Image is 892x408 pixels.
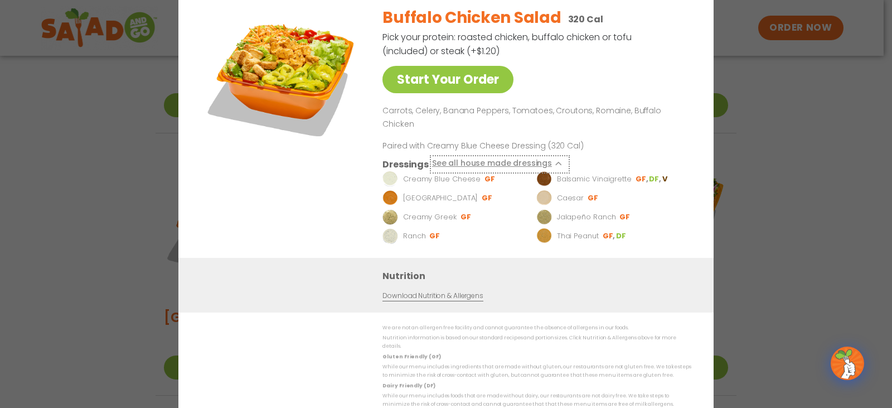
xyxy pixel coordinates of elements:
li: DF [616,231,627,241]
p: Ranch [403,230,426,241]
p: Pick your protein: roasted chicken, buffalo chicken or tofu (included) or steak (+$1.20) [382,30,633,58]
img: Dressing preview image for Thai Peanut [536,228,552,243]
li: DF [649,174,662,184]
li: GF [482,193,493,203]
p: Nutrition information is based on our standard recipes and portion sizes. Click Nutrition & Aller... [382,334,691,351]
img: Dressing preview image for Balsamic Vinaigrette [536,171,552,186]
a: Start Your Order [382,66,513,93]
li: GF [588,193,599,203]
strong: Dairy Friendly (DF) [382,382,435,388]
li: GF [484,174,496,184]
li: GF [429,231,441,241]
h3: Nutrition [382,268,697,282]
strong: Gluten Friendly (GF) [382,353,440,359]
p: Paired with Creamy Blue Cheese Dressing (320 Cal) [382,140,589,151]
li: GF [460,212,472,222]
p: Thai Peanut [557,230,599,241]
li: GF [603,231,616,241]
p: 320 Cal [568,12,603,26]
p: [GEOGRAPHIC_DATA] [403,192,478,203]
img: Dressing preview image for Creamy Greek [382,209,398,224]
p: Carrots, Celery, Banana Peppers, Tomatoes, Croutons, Romaine, Buffalo Chicken [382,104,687,131]
li: GF [636,174,649,184]
li: V [662,174,668,184]
h3: Dressings [382,157,429,171]
img: Dressing preview image for Creamy Blue Cheese [382,171,398,186]
p: Jalapeño Ranch [557,211,616,222]
p: Caesar [557,192,584,203]
p: Balsamic Vinaigrette [557,173,632,184]
img: Dressing preview image for Jalapeño Ranch [536,209,552,224]
p: We are not an allergen free facility and cannot guarantee the absence of allergens in our foods. [382,324,691,332]
p: Creamy Greek [403,211,457,222]
p: Creamy Blue Cheese [403,173,481,184]
p: While our menu includes ingredients that are made without gluten, our restaurants are not gluten ... [382,363,691,380]
img: Dressing preview image for Caesar [536,190,552,205]
img: Dressing preview image for Ranch [382,228,398,243]
button: See all house made dressings [432,157,568,171]
img: Dressing preview image for BBQ Ranch [382,190,398,205]
a: Download Nutrition & Allergens [382,290,483,301]
li: GF [619,212,631,222]
img: wpChatIcon [832,348,863,379]
h2: Buffalo Chicken Salad [382,6,561,30]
